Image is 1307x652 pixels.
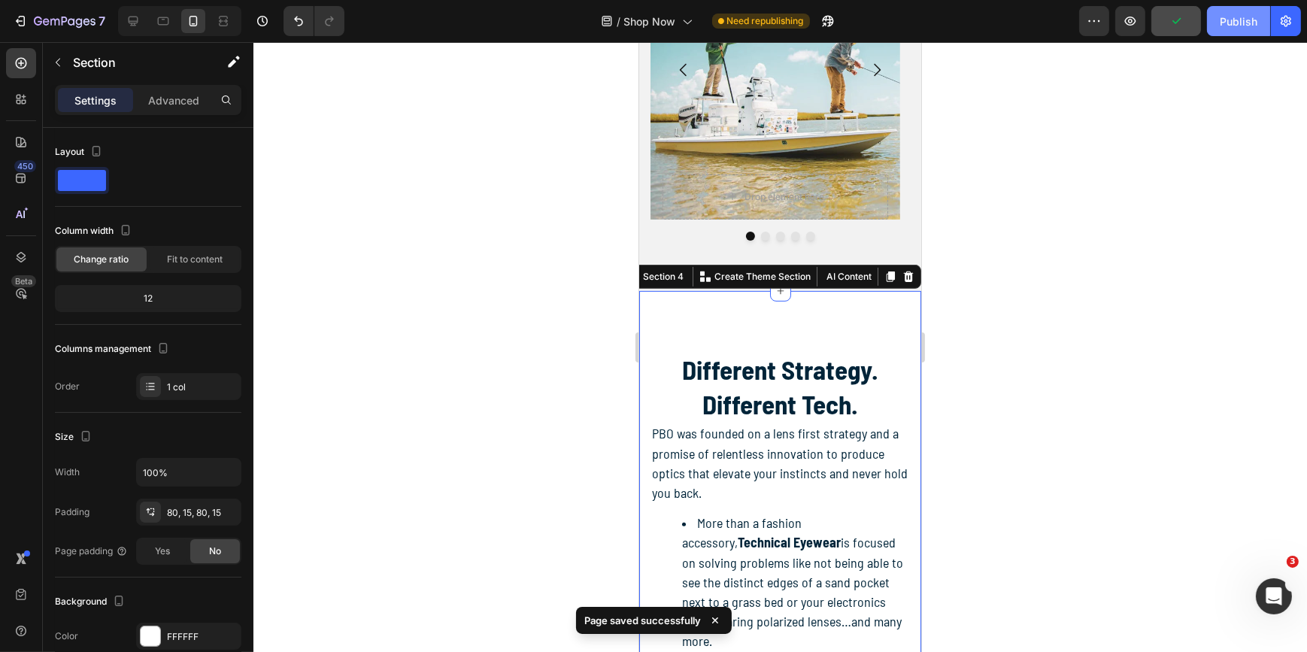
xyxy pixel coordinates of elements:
div: 1 col [167,381,238,394]
button: Publish [1207,6,1270,36]
input: Auto [137,459,241,486]
div: Columns management [55,339,172,359]
span: Yes [155,544,170,558]
div: Width [55,465,80,479]
p: Settings [74,92,117,108]
div: Background [55,592,128,612]
div: Color [55,629,78,643]
div: FFFFFF [167,630,238,644]
div: Column width [55,221,135,241]
p: 7 [99,12,105,30]
div: Layout [55,142,105,162]
div: Order [55,380,80,393]
span: Need republishing [727,14,804,28]
span: Shop Now [624,14,676,29]
div: 80, 15, 80, 15 [167,506,238,520]
div: Padding [55,505,89,519]
div: 12 [58,288,238,309]
span: Change ratio [74,253,129,266]
p: Advanced [148,92,199,108]
div: Publish [1220,14,1257,29]
span: 3 [1287,556,1299,568]
span: No [209,544,221,558]
span: Fit to content [167,253,223,266]
p: Page saved successfully [585,613,702,628]
iframe: Design area [639,42,921,652]
div: Undo/Redo [284,6,344,36]
div: Page padding [55,544,128,558]
div: Beta [11,275,36,287]
iframe: Intercom live chat [1256,578,1292,614]
span: / [617,14,621,29]
div: 450 [14,160,36,172]
p: Section [73,53,196,71]
button: 7 [6,6,112,36]
div: Size [55,427,95,447]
